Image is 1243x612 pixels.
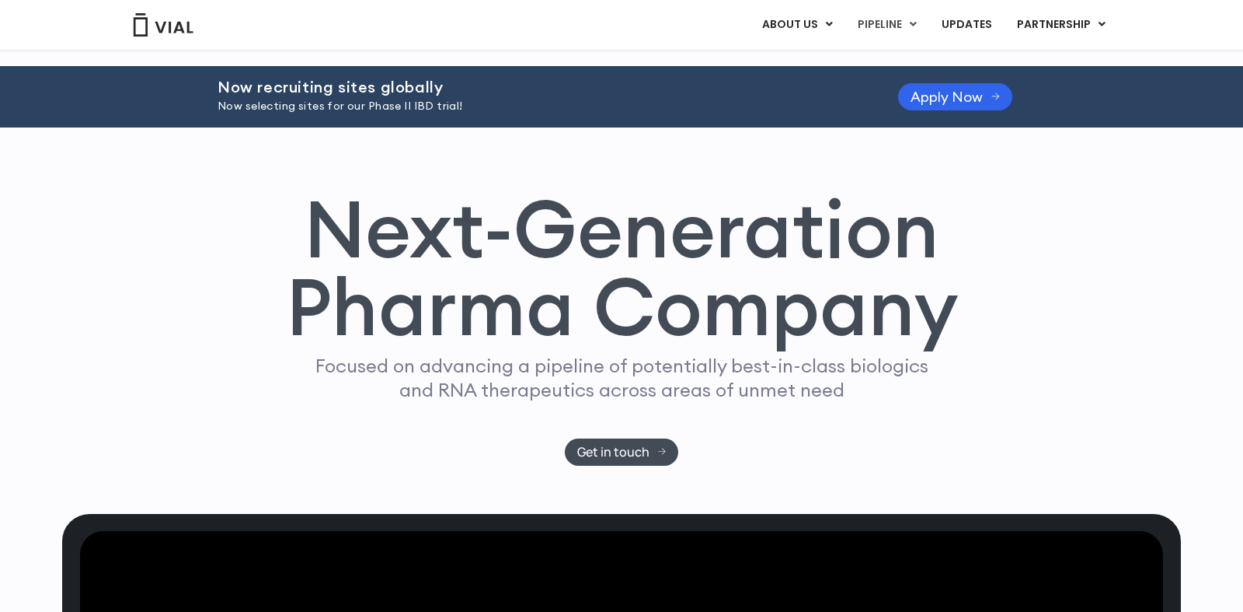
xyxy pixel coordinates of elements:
a: ABOUT USMenu Toggle [750,12,844,38]
h2: Now recruiting sites globally [218,79,859,96]
a: UPDATES [929,12,1004,38]
h1: Next-Generation Pharma Company [285,190,958,347]
a: Get in touch [565,439,679,466]
img: Vial Logo [132,13,194,37]
a: PARTNERSHIPMenu Toggle [1004,12,1118,38]
p: Focused on advancing a pipeline of potentially best-in-class biologics and RNA therapeutics acros... [308,354,935,402]
a: Apply Now [898,83,1012,110]
p: Now selecting sites for our Phase II IBD trial! [218,98,859,115]
a: PIPELINEMenu Toggle [845,12,928,38]
span: Get in touch [577,446,649,458]
span: Apply Now [910,91,983,103]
